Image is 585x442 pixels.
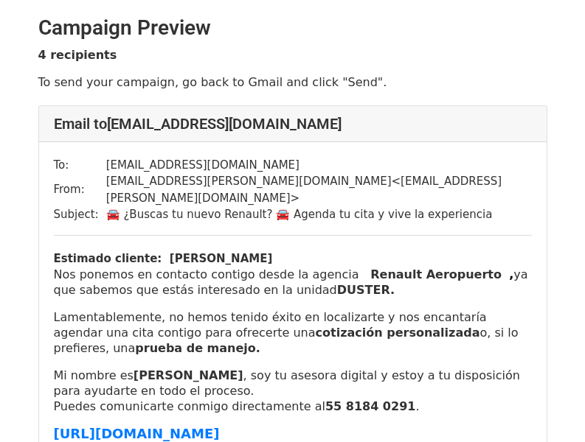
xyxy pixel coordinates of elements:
strong: 4 recipients [38,48,117,62]
a: [URL][DOMAIN_NAME] [54,427,220,441]
b: Estimado cliente: [PERSON_NAME] [54,252,273,265]
b: Renault Aeropuerto [370,267,502,281]
strong: [PERSON_NAME] [134,368,243,382]
p: Nos ponemos en contacto contigo desde la agencia ya que sabemos que estás interesado en la unidad [54,267,532,298]
td: To: [54,157,106,174]
b: DUSTER. [337,283,395,297]
h4: Email to [EMAIL_ADDRESS][DOMAIN_NAME] [54,115,532,133]
td: Subject: [54,206,106,223]
b: , [509,267,513,281]
td: 🚘 ¿Buscas tu nuevo Renault? 🚘 Agenda tu cita y vive la experiencia [106,206,532,223]
td: [EMAIL_ADDRESS][DOMAIN_NAME] [106,157,532,174]
td: From: [54,173,106,206]
p: To send your campaign, go back to Gmail and click "Send". [38,74,547,90]
b: prueba de manejo. [135,341,260,355]
b: cotización personalizada [316,326,480,340]
strong: 55 8184 0291 [325,399,415,413]
td: [EMAIL_ADDRESS][PERSON_NAME][DOMAIN_NAME] < [EMAIL_ADDRESS][PERSON_NAME][DOMAIN_NAME] > [106,173,532,206]
p: Mi nombre es , soy tu asesora digital y estoy a tu disposición para ayudarte en todo el proceso. ... [54,368,532,414]
p: Lamentablemente, no hemos tenido éxito en localizarte y nos encantaría agendar una cita contigo p... [54,309,532,356]
h2: Campaign Preview [38,15,547,41]
font: [URL][DOMAIN_NAME] [54,426,220,441]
